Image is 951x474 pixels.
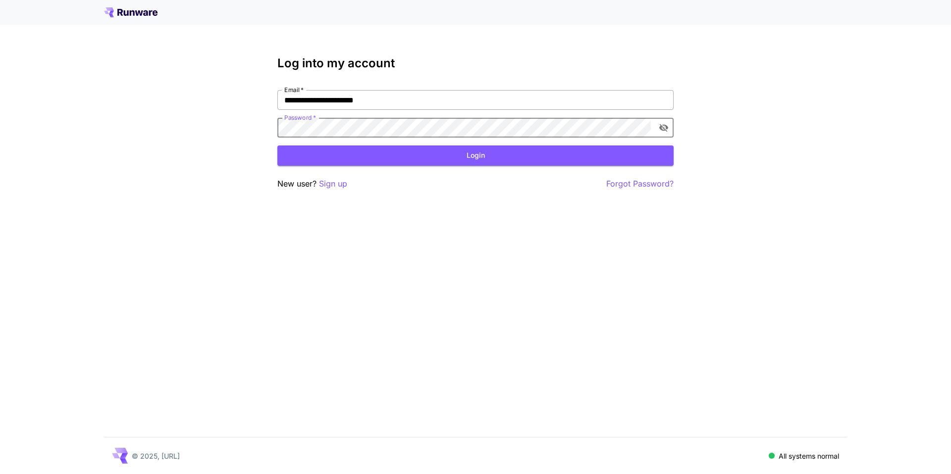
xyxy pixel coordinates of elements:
p: New user? [277,178,347,190]
button: Forgot Password? [606,178,674,190]
label: Email [284,86,304,94]
button: toggle password visibility [655,119,673,137]
button: Login [277,145,674,166]
button: Sign up [319,178,347,190]
p: © 2025, [URL] [132,451,180,461]
h3: Log into my account [277,56,674,70]
p: All systems normal [779,451,839,461]
label: Password [284,113,316,122]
